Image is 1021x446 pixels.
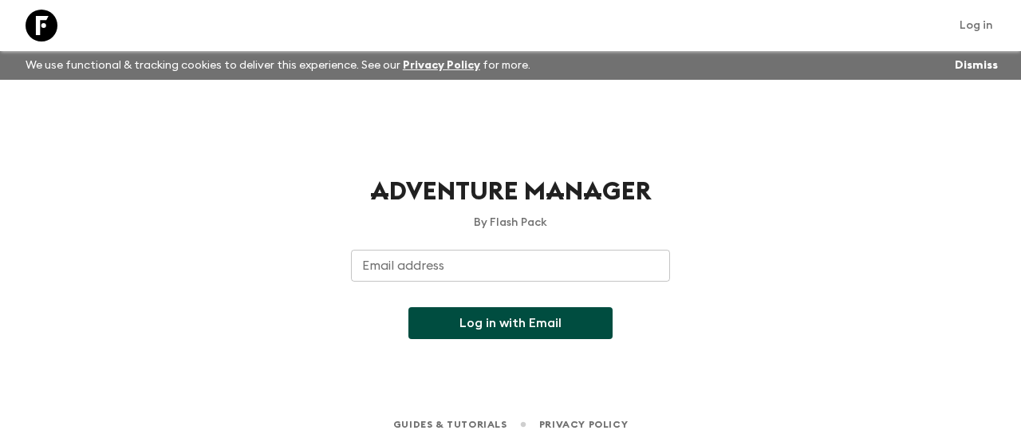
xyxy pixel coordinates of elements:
h1: Adventure Manager [351,176,670,208]
button: Log in with Email [408,307,613,339]
p: We use functional & tracking cookies to deliver this experience. See our for more. [19,51,537,80]
a: Log in [951,14,1002,37]
a: Privacy Policy [403,60,480,71]
a: Guides & Tutorials [393,416,507,433]
a: Privacy Policy [539,416,628,433]
p: By Flash Pack [351,215,670,231]
button: Dismiss [951,54,1002,77]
